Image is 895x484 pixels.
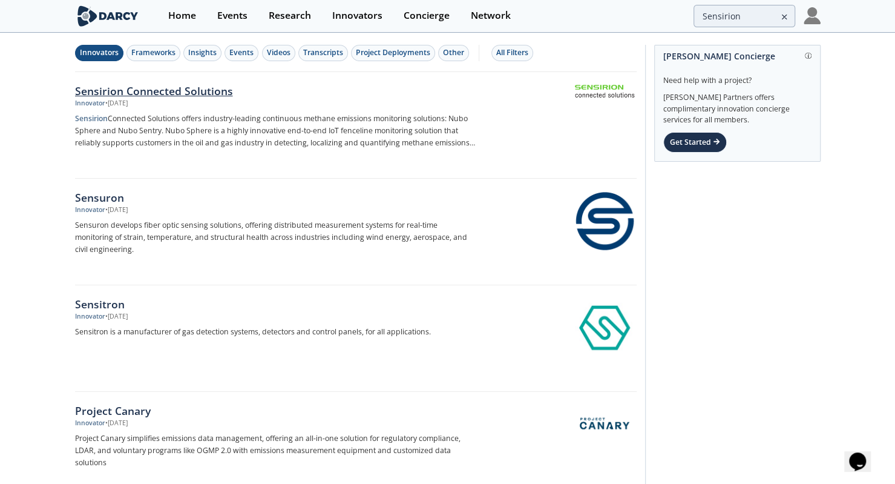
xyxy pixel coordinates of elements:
div: Project Deployments [356,47,430,58]
div: • [DATE] [105,419,128,428]
img: Profile [804,7,821,24]
div: Events [229,47,254,58]
div: • [DATE] [105,205,128,215]
button: Videos [262,45,295,61]
div: Sensirion Connected Solutions [75,83,476,99]
div: Research [269,11,311,21]
img: Project Canary [575,405,634,442]
img: Sensirion Connected Solutions [575,85,634,98]
div: Concierge [404,11,450,21]
div: Get Started [663,132,727,153]
p: Sensitron is a manufacturer of gas detection systems, detectors and control panels, for all appli... [75,326,476,338]
div: Videos [267,47,290,58]
div: Project Canary [75,403,476,419]
div: Innovator [75,205,105,215]
div: Sensitron [75,296,476,312]
div: Other [443,47,464,58]
button: Other [438,45,469,61]
p: Sensuron develops fiber optic sensing solutions, offering distributed measurement systems for rea... [75,219,476,256]
iframe: chat widget [844,436,883,472]
img: logo-wide.svg [75,5,141,27]
div: Frameworks [131,47,175,58]
strong: Sensirion [75,113,108,124]
img: information.svg [805,53,811,59]
button: Innovators [75,45,123,61]
div: • [DATE] [105,312,128,322]
div: Transcripts [303,47,343,58]
a: Sensuron Innovator •[DATE] Sensuron develops fiber optic sensing solutions, offering distributed ... [75,179,637,285]
a: Sensitron Innovator •[DATE] Sensitron is a manufacturer of gas detection systems, detectors and c... [75,285,637,392]
div: Innovator [75,312,105,322]
button: Insights [183,45,221,61]
div: Innovators [332,11,382,21]
div: Insights [188,47,217,58]
div: All Filters [496,47,528,58]
div: Innovator [75,99,105,108]
p: Connected Solutions offers industry-leading continuous methane emissions monitoring solutions: Nu... [75,113,476,149]
p: Project Canary simplifies emissions data management, offering an all-in-one solution for regulato... [75,433,476,469]
button: Project Deployments [351,45,435,61]
div: Home [168,11,196,21]
div: Events [217,11,248,21]
div: Innovator [75,419,105,428]
img: Sensitron [575,298,634,357]
button: All Filters [491,45,533,61]
a: Sensirion Connected Solutions Innovator •[DATE] SensirionConnected Solutions offers industry-lead... [75,72,637,179]
button: Events [225,45,258,61]
div: Network [471,11,511,21]
div: [PERSON_NAME] Partners offers complimentary innovation concierge services for all members. [663,86,811,126]
div: Innovators [80,47,119,58]
div: Need help with a project? [663,67,811,86]
button: Transcripts [298,45,348,61]
div: Sensuron [75,190,476,205]
img: Sensuron [575,191,634,251]
input: Advanced Search [693,5,795,27]
div: • [DATE] [105,99,128,108]
button: Frameworks [126,45,180,61]
div: [PERSON_NAME] Concierge [663,45,811,67]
